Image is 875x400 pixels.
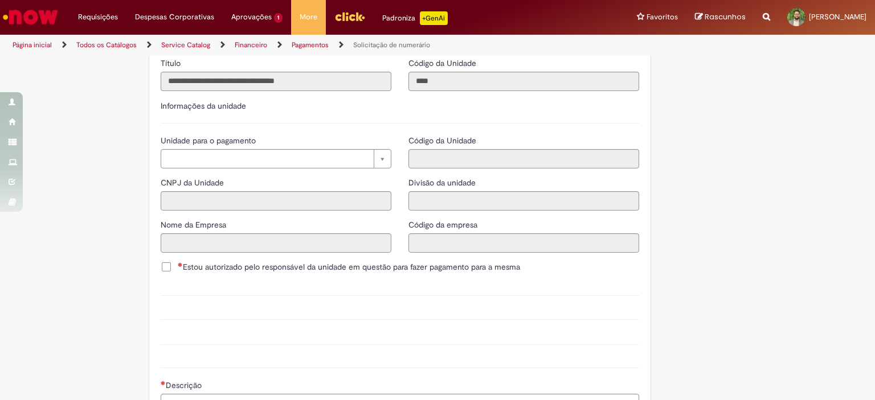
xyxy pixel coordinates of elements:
img: ServiceNow [1,6,60,28]
span: Somente leitura - Código da empresa [408,220,480,230]
span: Necessários [178,262,183,267]
span: Aprovações [231,11,272,23]
img: click_logo_yellow_360x200.png [334,8,365,25]
a: Pagamentos [292,40,329,50]
span: Rascunhos [705,11,746,22]
input: Título [161,72,391,91]
span: Somente leitura - Nome da Empresa [161,220,228,230]
div: Padroniza [382,11,448,25]
a: Financeiro [235,40,267,50]
span: Despesas Corporativas [135,11,214,23]
span: More [300,11,317,23]
a: Service Catalog [161,40,210,50]
input: Código da Unidade [408,72,639,91]
span: Somente leitura - Código da Unidade [408,135,479,146]
input: Nome da Empresa [161,233,391,253]
span: Somente leitura - Código da Unidade [408,58,479,68]
span: Somente leitura - Divisão da unidade [408,178,478,188]
ul: Trilhas de página [9,35,575,56]
input: Divisão da unidade [408,191,639,211]
a: Limpar campo Unidade para o pagamento [161,149,391,168]
a: Todos os Catálogos [76,40,137,50]
span: [PERSON_NAME] [809,12,866,22]
input: Código da empresa [408,233,639,253]
span: Estou autorizado pelo responsável da unidade em questão para fazer pagamento para a mesma [178,261,520,273]
span: 1 [274,13,283,23]
span: Favoritos [647,11,678,23]
span: Somente leitura - CNPJ da Unidade [161,178,226,188]
input: CNPJ da Unidade [161,191,391,211]
span: Somente leitura - Título [161,58,183,68]
span: Unidade para o pagamento [161,135,258,146]
label: Somente leitura - Título [161,57,183,69]
input: Código da Unidade [408,149,639,168]
a: Solicitação de numerário [353,40,430,50]
a: Página inicial [13,40,52,50]
p: +GenAi [420,11,448,25]
span: Descrição [166,380,204,390]
label: Somente leitura - Código da Unidade [408,57,479,69]
label: Informações da unidade [161,101,246,111]
a: Rascunhos [695,12,746,23]
span: Necessários [161,381,166,385]
span: Requisições [78,11,118,23]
